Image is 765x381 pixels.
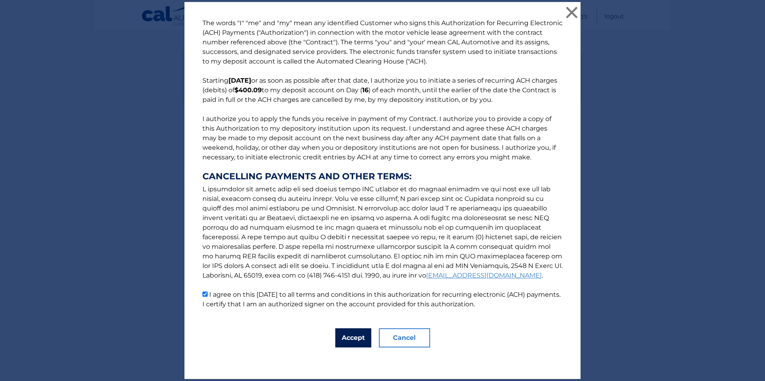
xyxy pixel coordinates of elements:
button: Cancel [379,328,430,347]
strong: CANCELLING PAYMENTS AND OTHER TERMS: [202,172,563,181]
label: I agree on this [DATE] to all terms and conditions in this authorization for recurring electronic... [202,291,561,308]
b: [DATE] [228,77,251,84]
button: × [564,4,580,20]
p: The words "I" "me" and "my" mean any identified Customer who signs this Authorization for Recurri... [194,18,571,309]
a: [EMAIL_ADDRESS][DOMAIN_NAME] [426,272,542,279]
b: $400.09 [234,86,262,94]
button: Accept [335,328,371,347]
b: 16 [362,86,368,94]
